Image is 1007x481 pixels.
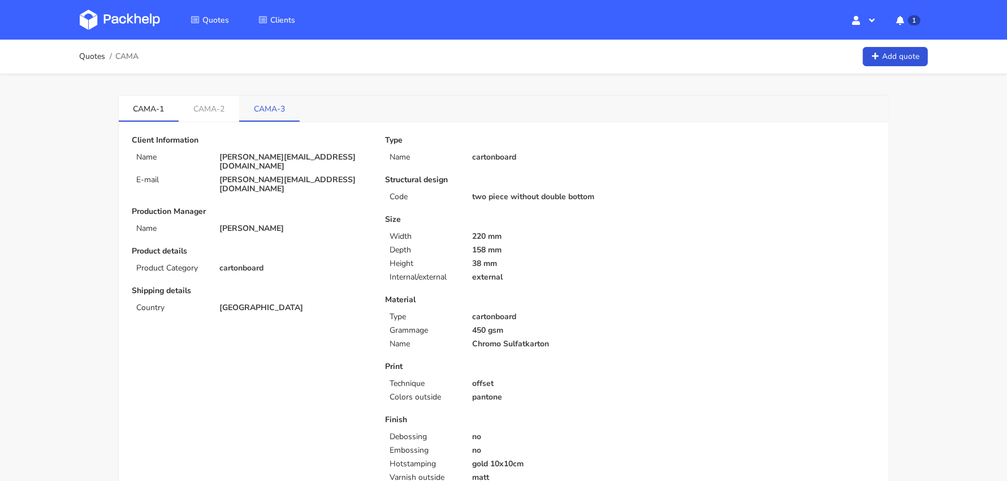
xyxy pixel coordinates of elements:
[219,264,369,273] p: cartonboard
[132,286,369,295] p: Shipping details
[390,379,459,388] p: Technique
[179,96,239,121] a: CAMA-2
[472,326,622,335] p: 450 gsm
[390,432,459,441] p: Debossing
[390,326,459,335] p: Grammage
[219,303,369,312] p: [GEOGRAPHIC_DATA]
[132,247,369,256] p: Product details
[385,362,622,371] p: Print
[863,47,928,67] a: Add quote
[390,246,459,255] p: Depth
[390,459,459,469] p: Hotstamping
[472,446,622,455] p: no
[390,153,459,162] p: Name
[137,224,206,233] p: Name
[219,175,369,194] p: [PERSON_NAME][EMAIL_ADDRESS][DOMAIN_NAME]
[472,393,622,402] p: pantone
[390,273,459,282] p: Internal/external
[270,15,295,25] span: Clients
[202,15,229,25] span: Quotes
[239,96,300,121] a: CAMA-3
[115,52,139,61] span: CAMA
[137,303,206,312] p: Country
[390,393,459,402] p: Colors outside
[177,10,243,30] a: Quotes
[385,295,622,304] p: Material
[80,10,160,30] img: Dashboard
[137,175,206,184] p: E-mail
[472,273,622,282] p: external
[137,264,206,273] p: Product Category
[80,52,106,61] a: Quotes
[80,45,139,68] nav: breadcrumb
[472,153,622,162] p: cartonboard
[219,153,369,171] p: [PERSON_NAME][EMAIL_ADDRESS][DOMAIN_NAME]
[390,340,459,349] p: Name
[385,415,622,424] p: Finish
[472,192,622,201] p: two piece without double bottom
[472,246,622,255] p: 158 mm
[245,10,309,30] a: Clients
[132,136,369,145] p: Client Information
[119,96,179,121] a: CAMA-1
[385,136,622,145] p: Type
[137,153,206,162] p: Name
[472,232,622,241] p: 220 mm
[390,232,459,241] p: Width
[887,10,927,30] button: 1
[908,15,920,25] span: 1
[472,379,622,388] p: offset
[390,446,459,455] p: Embossing
[472,312,622,321] p: cartonboard
[219,224,369,233] p: [PERSON_NAME]
[472,259,622,268] p: 38 mm
[390,192,459,201] p: Code
[390,259,459,268] p: Height
[132,207,369,216] p: Production Manager
[390,312,459,321] p: Type
[472,459,622,469] p: gold 10x10cm
[472,432,622,441] p: no
[472,340,622,349] p: Chromo Sulfatkarton
[385,215,622,224] p: Size
[385,175,622,184] p: Structural design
